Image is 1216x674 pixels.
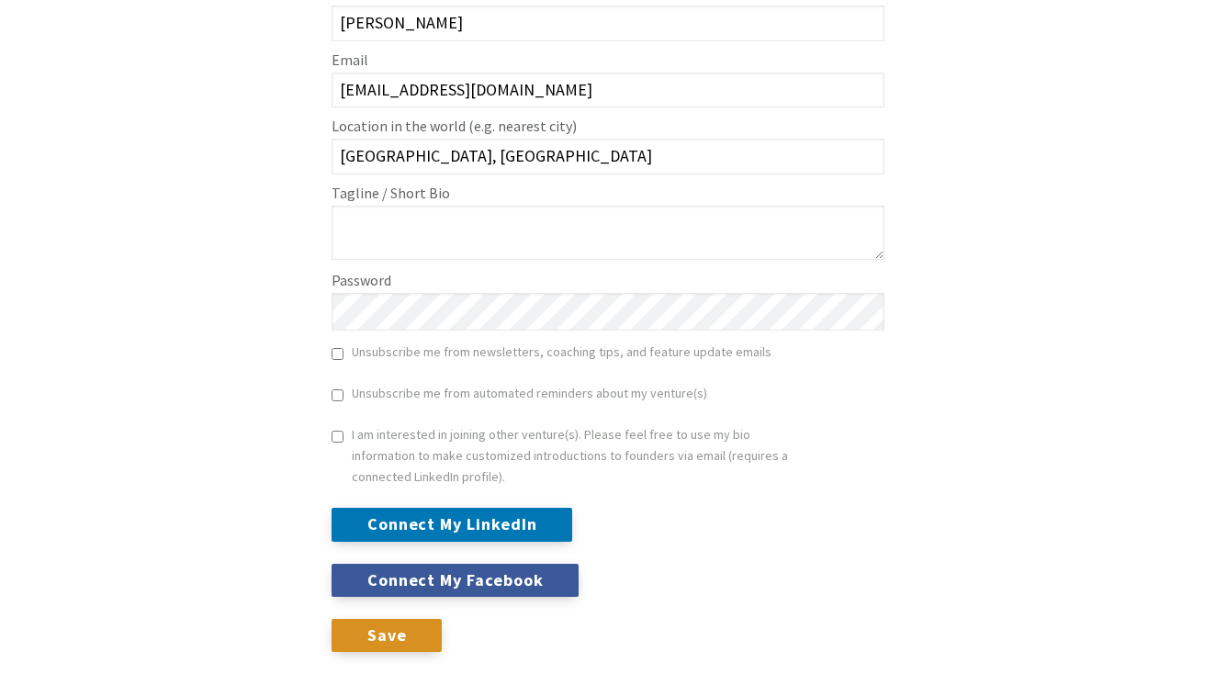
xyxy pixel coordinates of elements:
label: Tagline / Short Bio [332,185,884,200]
label: Email [332,52,884,67]
label: Password [332,273,884,287]
a: Connect My LinkedIn [332,508,572,541]
label: Location in the world (e.g. nearest city) [332,118,884,133]
label: I am interested in joining other venture(s). Please feel free to use my bio information to make c... [352,424,794,488]
input: Save [332,619,442,652]
label: Unsubscribe me from newsletters, coaching tips, and feature update emails [352,342,794,363]
label: Unsubscribe me from automated reminders about my venture(s) [352,383,794,404]
a: Connect My Facebook [332,564,579,597]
